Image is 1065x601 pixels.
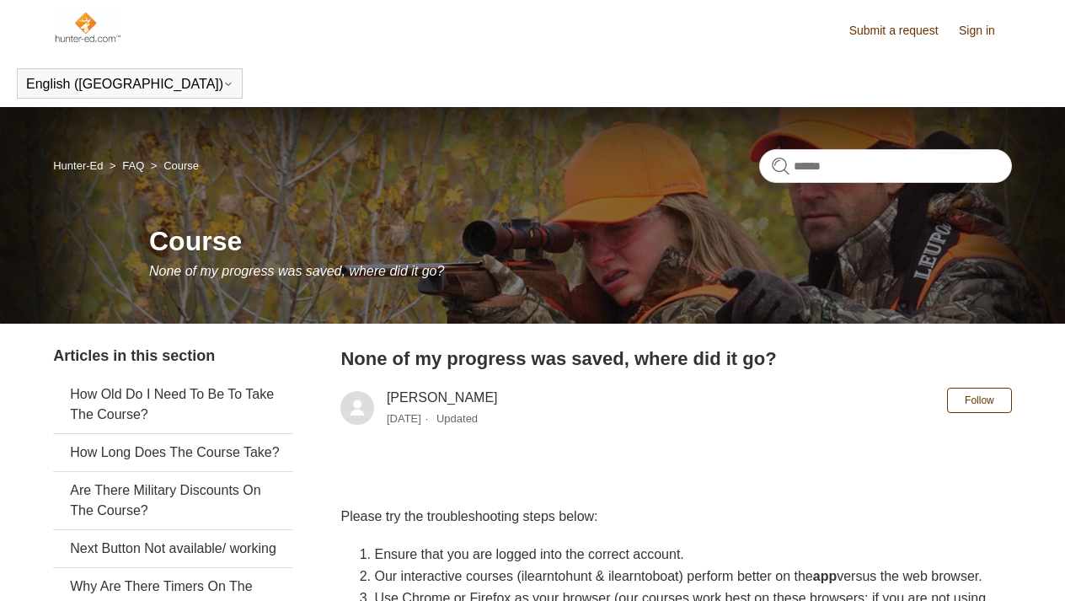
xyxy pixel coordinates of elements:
[53,159,106,172] li: Hunter-Ed
[374,569,982,583] span: Our interactive courses (ilearntohunt & ilearntoboat) perform better on the versus the web browser.
[53,347,215,364] span: Articles in this section
[53,159,103,172] a: Hunter-Ed
[147,159,199,172] li: Course
[947,388,1012,413] button: Follow Article
[387,412,421,425] time: 02/02/2024, 12:45
[340,509,597,523] span: Please try the troubleshooting steps below:
[26,77,233,92] button: English ([GEOGRAPHIC_DATA])
[374,547,683,561] span: Ensure that you are logged into the correct account.
[436,412,478,425] li: Updated
[163,159,199,172] a: Course
[106,159,147,172] li: FAQ
[959,22,1012,40] a: Sign in
[53,472,292,529] a: Are There Military Discounts On The Course?
[53,434,292,471] a: How Long Does The Course Take?
[340,345,1011,373] h2: None of my progress was saved, where did it go?
[149,264,444,278] span: None of my progress was saved, where did it go?
[53,10,121,44] img: Hunter-Ed Help Center home page
[387,388,498,428] div: [PERSON_NAME]
[122,159,144,172] a: FAQ
[813,569,837,583] strong: app
[849,22,955,40] a: Submit a request
[759,149,1012,183] input: Search
[53,530,292,567] a: Next Button Not available/ working
[149,221,1012,261] h1: Course
[53,376,292,433] a: How Old Do I Need To Be To Take The Course?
